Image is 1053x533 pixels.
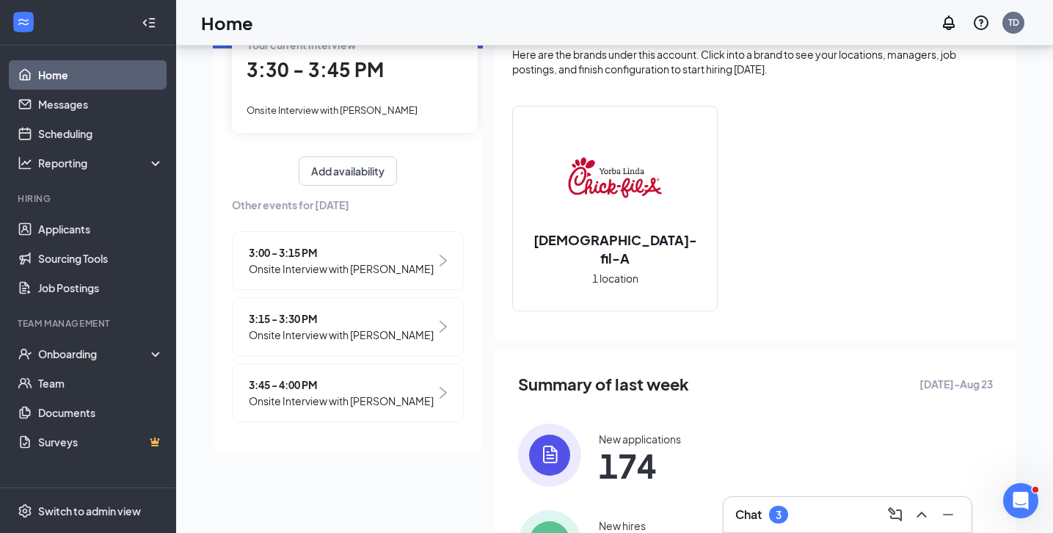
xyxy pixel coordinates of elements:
span: 1 location [592,270,638,286]
svg: ChevronUp [913,506,930,523]
div: Hiring [18,192,161,205]
div: Reporting [38,156,164,170]
span: 3:45 - 4:00 PM [249,377,434,393]
a: Job Postings [38,273,164,302]
svg: Collapse [142,15,156,30]
a: Documents [38,398,164,427]
span: 3:30 - 3:45 PM [247,57,384,81]
span: 174 [599,452,681,479]
div: Onboarding [38,347,151,361]
span: [DATE] - Aug 23 [919,376,993,392]
div: Team Management [18,317,161,330]
div: TD [1008,16,1019,29]
span: Onsite Interview with [PERSON_NAME] [247,104,418,116]
a: Scheduling [38,119,164,148]
div: Switch to admin view [38,504,141,518]
span: Onsite Interview with [PERSON_NAME] [249,393,434,409]
a: Messages [38,90,164,119]
span: Other events for [DATE] [232,197,464,213]
a: SurveysCrown [38,427,164,457]
button: Add availability [299,156,397,186]
svg: QuestionInfo [972,14,990,32]
div: Here are the brands under this account. Click into a brand to see your locations, managers, job p... [512,47,999,76]
svg: WorkstreamLogo [16,15,31,29]
svg: ComposeMessage [886,506,904,523]
span: Onsite Interview with [PERSON_NAME] [249,261,434,277]
div: 3 [776,509,781,521]
button: ChevronUp [910,503,933,526]
h3: Chat [735,507,762,523]
svg: Settings [18,504,32,518]
img: Chick-fil-A [568,131,662,225]
span: Summary of last week [518,371,689,397]
span: Onsite Interview with [PERSON_NAME] [249,327,434,343]
svg: Minimize [939,506,957,523]
svg: Analysis [18,156,32,170]
img: icon [518,424,581,487]
h2: [DEMOGRAPHIC_DATA]-fil-A [513,231,717,267]
a: Home [38,60,164,90]
svg: Notifications [940,14,958,32]
button: Minimize [936,503,960,526]
div: New applications [599,432,681,446]
div: New hires [599,518,646,533]
a: Team [38,369,164,398]
button: ComposeMessage [883,503,907,526]
a: Sourcing Tools [38,244,164,273]
span: 3:15 - 3:30 PM [249,311,434,327]
iframe: Intercom live chat [1003,483,1038,518]
a: Applicants [38,214,164,244]
h1: Home [201,10,253,35]
span: 3:00 - 3:15 PM [249,244,434,261]
svg: UserCheck [18,347,32,361]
